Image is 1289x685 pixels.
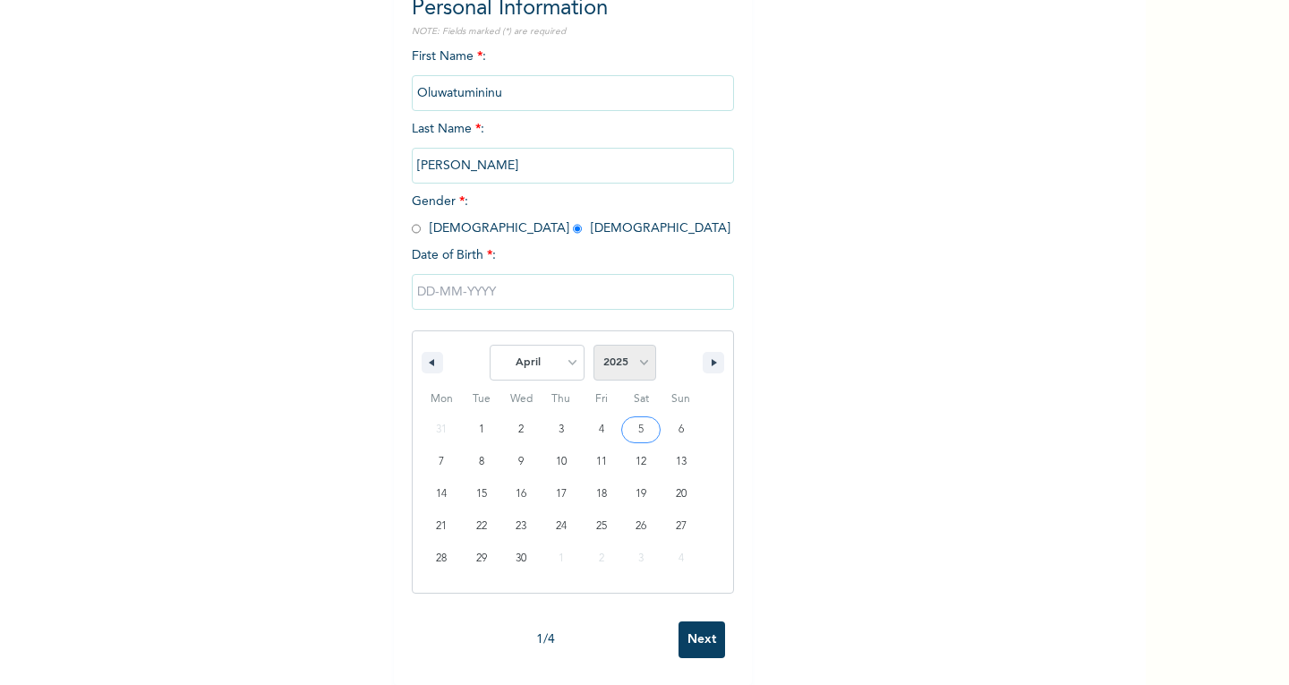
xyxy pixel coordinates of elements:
[621,446,662,478] button: 12
[436,543,447,575] span: 28
[636,478,646,510] span: 19
[422,446,462,478] button: 7
[676,478,687,510] span: 20
[661,446,701,478] button: 13
[636,510,646,543] span: 26
[581,414,621,446] button: 4
[501,414,542,446] button: 2
[501,510,542,543] button: 23
[556,478,567,510] span: 17
[412,630,679,649] div: 1 / 4
[476,478,487,510] span: 15
[559,414,564,446] span: 3
[462,414,502,446] button: 1
[476,510,487,543] span: 22
[676,446,687,478] span: 13
[479,414,484,446] span: 1
[638,414,644,446] span: 5
[412,246,496,265] span: Date of Birth :
[596,446,607,478] span: 11
[596,510,607,543] span: 25
[621,478,662,510] button: 19
[676,510,687,543] span: 27
[516,510,526,543] span: 23
[422,478,462,510] button: 14
[436,510,447,543] span: 21
[596,478,607,510] span: 18
[679,414,684,446] span: 6
[518,446,524,478] span: 9
[516,543,526,575] span: 30
[501,385,542,414] span: Wed
[621,414,662,446] button: 5
[436,478,447,510] span: 14
[422,385,462,414] span: Mon
[422,510,462,543] button: 21
[412,75,734,111] input: Enter your first name
[581,510,621,543] button: 25
[412,274,734,310] input: DD-MM-YYYY
[581,446,621,478] button: 11
[636,446,646,478] span: 12
[462,510,502,543] button: 22
[581,478,621,510] button: 18
[542,414,582,446] button: 3
[439,446,444,478] span: 7
[661,385,701,414] span: Sun
[412,25,734,39] p: NOTE: Fields marked (*) are required
[462,446,502,478] button: 8
[412,50,734,99] span: First Name :
[462,543,502,575] button: 29
[412,195,730,235] span: Gender : [DEMOGRAPHIC_DATA] [DEMOGRAPHIC_DATA]
[661,414,701,446] button: 6
[542,385,582,414] span: Thu
[621,510,662,543] button: 26
[501,478,542,510] button: 16
[581,385,621,414] span: Fri
[542,478,582,510] button: 17
[479,446,484,478] span: 8
[542,446,582,478] button: 10
[661,478,701,510] button: 20
[462,385,502,414] span: Tue
[412,123,734,172] span: Last Name :
[462,478,502,510] button: 15
[556,510,567,543] span: 24
[679,621,725,658] input: Next
[542,510,582,543] button: 24
[556,446,567,478] span: 10
[516,478,526,510] span: 16
[599,414,604,446] span: 4
[518,414,524,446] span: 2
[422,543,462,575] button: 28
[621,385,662,414] span: Sat
[661,510,701,543] button: 27
[476,543,487,575] span: 29
[412,148,734,184] input: Enter your last name
[501,543,542,575] button: 30
[501,446,542,478] button: 9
